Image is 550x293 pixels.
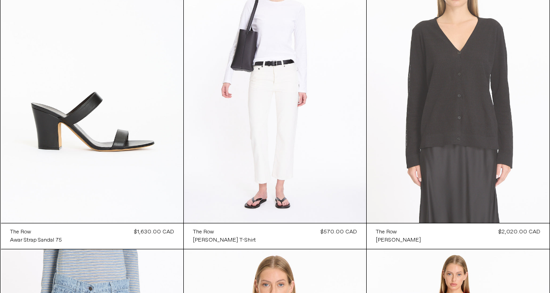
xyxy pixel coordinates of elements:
div: The Row [376,228,397,236]
a: [PERSON_NAME] T-Shirt [193,236,256,244]
a: The Row [10,228,62,236]
a: Awar Strap Sandal 75 [10,236,62,244]
div: The Row [193,228,214,236]
div: [PERSON_NAME] T-Shirt [193,237,256,244]
a: [PERSON_NAME] [376,236,421,244]
div: $570.00 CAD [321,228,357,236]
a: The Row [376,228,421,236]
div: $1,630.00 CAD [134,228,174,236]
div: $2,020.00 CAD [498,228,540,236]
div: [PERSON_NAME] [376,237,421,244]
a: The Row [193,228,256,236]
div: The Row [10,228,31,236]
div: Awar Strap Sandal 75 [10,237,62,244]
